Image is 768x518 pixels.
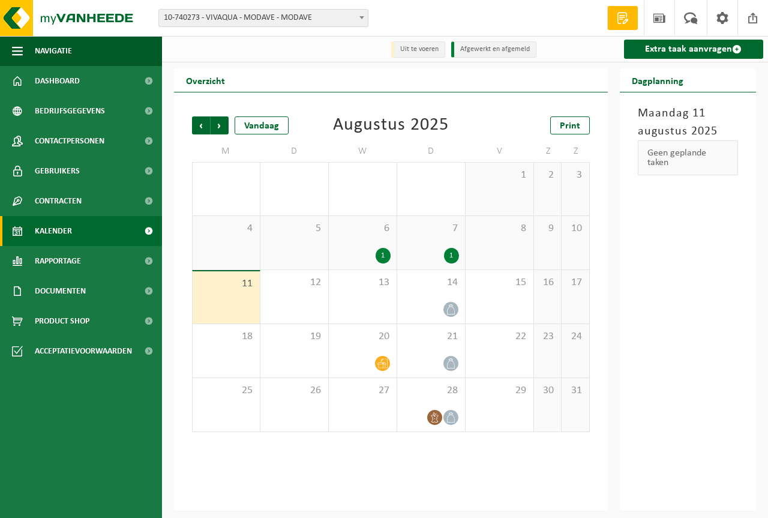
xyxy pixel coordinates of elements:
span: 10 [568,222,583,235]
span: 2 [540,169,555,182]
span: 5 [266,222,322,235]
span: 23 [540,330,555,343]
span: 16 [540,276,555,289]
span: 24 [568,330,583,343]
span: 7 [403,222,459,235]
span: 27 [335,384,391,397]
span: 6 [335,222,391,235]
span: Documenten [35,276,86,306]
span: 31 [403,169,459,182]
div: 1 [444,248,459,264]
span: Vorige [192,116,210,134]
span: Rapportage [35,246,81,276]
span: Contracten [35,186,82,216]
span: 12 [266,276,322,289]
span: 13 [335,276,391,289]
span: 10-740273 - VIVAQUA - MODAVE - MODAVE [158,9,368,27]
td: Z [534,140,562,162]
td: D [397,140,466,162]
td: D [260,140,329,162]
span: 14 [403,276,459,289]
span: 22 [472,330,527,343]
span: 28 [199,169,254,182]
span: 11 [199,277,254,291]
span: 25 [199,384,254,397]
td: W [329,140,397,162]
span: 15 [472,276,527,289]
span: Dashboard [35,66,80,96]
span: Print [560,121,580,131]
span: 4 [199,222,254,235]
span: 1 [472,169,527,182]
span: Gebruikers [35,156,80,186]
li: Uit te voeren [391,41,445,58]
td: V [466,140,534,162]
span: Kalender [35,216,72,246]
div: Augustus 2025 [333,116,449,134]
span: 28 [403,384,459,397]
span: Navigatie [35,36,72,66]
span: 8 [472,222,527,235]
span: 29 [266,169,322,182]
div: Geen geplande taken [638,140,739,175]
span: 20 [335,330,391,343]
h3: Maandag 11 augustus 2025 [638,104,739,140]
td: Z [562,140,589,162]
span: 18 [199,330,254,343]
span: Bedrijfsgegevens [35,96,105,126]
span: Contactpersonen [35,126,104,156]
div: Vandaag [235,116,289,134]
span: 10-740273 - VIVAQUA - MODAVE - MODAVE [159,10,368,26]
span: 26 [266,384,322,397]
span: 29 [472,384,527,397]
span: 3 [568,169,583,182]
span: 17 [568,276,583,289]
span: 30 [540,384,555,397]
span: 9 [540,222,555,235]
a: Extra taak aanvragen [624,40,764,59]
h2: Dagplanning [620,68,695,92]
span: Product Shop [35,306,89,336]
h2: Overzicht [174,68,237,92]
td: M [192,140,260,162]
span: 30 [335,169,391,182]
span: Volgende [211,116,229,134]
div: 1 [376,248,391,264]
span: Acceptatievoorwaarden [35,336,132,366]
li: Afgewerkt en afgemeld [451,41,536,58]
span: 31 [568,384,583,397]
span: 21 [403,330,459,343]
span: 19 [266,330,322,343]
a: Print [550,116,590,134]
